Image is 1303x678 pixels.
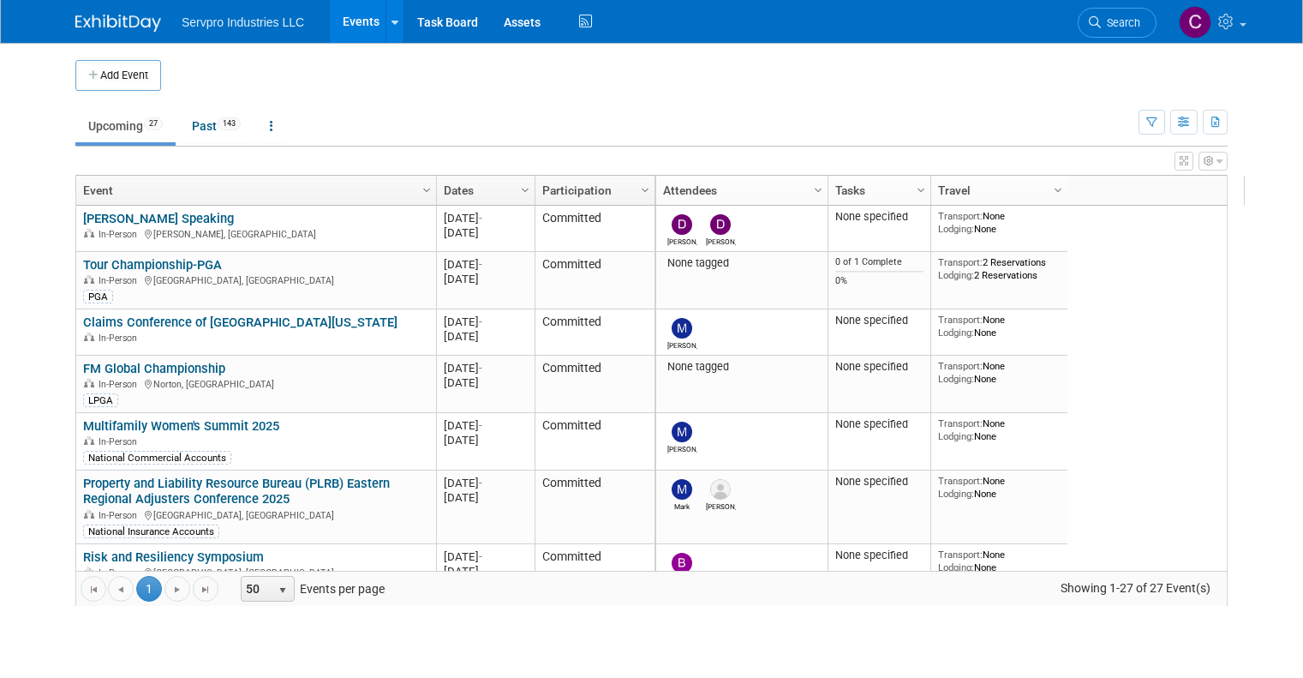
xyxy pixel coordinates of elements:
[479,258,482,271] span: -
[938,327,974,339] span: Lodging:
[938,210,983,222] span: Transport:
[835,417,924,431] div: None specified
[179,110,254,142] a: Past143
[535,252,654,309] td: Committed
[444,433,527,447] div: [DATE]
[1051,183,1065,197] span: Column Settings
[164,576,190,602] a: Go to the next page
[672,318,692,339] img: Matt Bardasian
[99,510,142,521] span: In-Person
[637,176,655,201] a: Column Settings
[938,488,974,500] span: Lodging:
[84,436,94,445] img: In-Person Event
[938,256,983,268] span: Transport:
[672,479,692,500] img: Mark Bristol
[418,176,437,201] a: Column Settings
[75,15,161,32] img: ExhibitDay
[535,544,654,602] td: Committed
[938,430,974,442] span: Lodging:
[99,229,142,240] span: In-Person
[83,393,118,407] div: LPGA
[479,477,482,489] span: -
[938,475,983,487] span: Transport:
[99,379,142,390] span: In-Person
[479,550,482,563] span: -
[83,273,428,287] div: [GEOGRAPHIC_DATA], [GEOGRAPHIC_DATA]
[444,225,527,240] div: [DATE]
[84,567,94,576] img: In-Person Event
[444,549,527,564] div: [DATE]
[535,413,654,471] td: Committed
[535,206,654,252] td: Committed
[938,360,1061,385] div: None None
[99,567,142,579] span: In-Person
[83,257,222,273] a: Tour Championship-PGA
[84,275,94,284] img: In-Person Event
[199,583,212,597] span: Go to the last page
[444,211,527,225] div: [DATE]
[938,256,1061,281] div: 2 Reservations 2 Reservations
[672,214,692,235] img: David Duray
[938,314,983,326] span: Transport:
[83,376,428,391] div: Norton, [GEOGRAPHIC_DATA]
[1078,8,1157,38] a: Search
[83,290,113,303] div: PGA
[83,418,279,434] a: Multifamily Women's Summit 2025
[83,176,425,205] a: Event
[914,183,928,197] span: Column Settings
[835,176,919,205] a: Tasks
[242,577,271,601] span: 50
[83,476,390,507] a: Property and Liability Resource Bureau (PLRB) Eastern Regional Adjusters Conference 2025
[444,315,527,329] div: [DATE]
[1179,6,1211,39] img: Chris Chassagneux
[535,356,654,413] td: Committed
[170,583,184,597] span: Go to the next page
[479,212,482,225] span: -
[938,176,1056,205] a: Travel
[811,183,825,197] span: Column Settings
[938,360,983,372] span: Transport:
[87,583,100,597] span: Go to the first page
[144,117,163,130] span: 27
[81,576,106,602] a: Go to the first page
[835,275,924,287] div: 0%
[479,315,482,328] span: -
[83,451,231,465] div: National Commercial Accounts
[84,510,94,519] img: In-Person Event
[444,375,527,390] div: [DATE]
[193,576,218,602] a: Go to the last page
[706,235,736,246] div: Delana Conger
[75,60,161,91] button: Add Event
[1045,576,1227,600] span: Showing 1-27 of 27 Event(s)
[938,561,974,573] span: Lodging:
[114,583,128,597] span: Go to the previous page
[938,223,974,235] span: Lodging:
[84,333,94,341] img: In-Person Event
[479,419,482,432] span: -
[108,576,134,602] a: Go to the previous page
[83,315,397,330] a: Claims Conference of [GEOGRAPHIC_DATA][US_STATE]
[479,362,482,375] span: -
[444,490,527,505] div: [DATE]
[638,183,652,197] span: Column Settings
[835,360,924,374] div: None specified
[938,269,974,281] span: Lodging:
[938,314,1061,339] div: None None
[835,475,924,489] div: None specified
[83,211,234,226] a: [PERSON_NAME] Speaking
[444,176,523,205] a: Dates
[83,226,428,241] div: [PERSON_NAME], [GEOGRAPHIC_DATA]
[912,176,931,201] a: Column Settings
[219,576,402,602] span: Events per page
[663,176,816,205] a: Attendees
[83,507,428,522] div: [GEOGRAPHIC_DATA], [GEOGRAPHIC_DATA]
[218,117,241,130] span: 143
[75,110,176,142] a: Upcoming27
[672,553,692,573] img: Brian Donnelly
[444,361,527,375] div: [DATE]
[835,256,924,268] div: 0 of 1 Complete
[938,210,1061,235] div: None None
[444,564,527,579] div: [DATE]
[518,183,532,197] span: Column Settings
[667,339,697,350] div: Matt Bardasian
